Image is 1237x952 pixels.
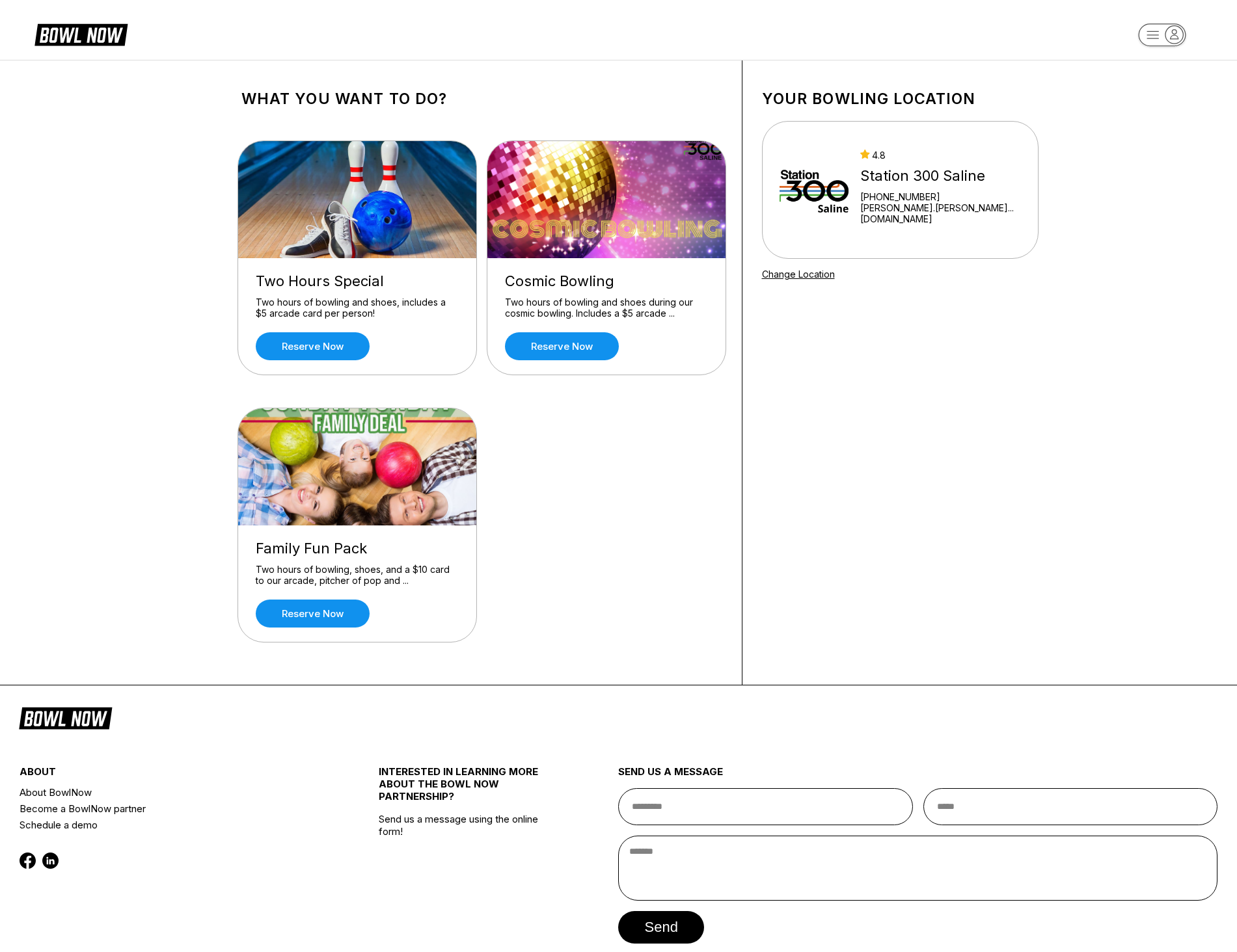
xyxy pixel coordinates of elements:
[238,141,478,258] img: Two Hours Special
[20,765,319,784] div: about
[762,269,835,280] a: Change Location
[241,90,722,108] h1: What you want to do?
[20,817,319,833] a: Schedule a demo
[487,141,727,258] img: Cosmic Bowling
[256,297,459,319] div: Two hours of bowling and shoes, includes a $5 arcade card per person!
[238,408,478,525] img: Family Fun Pack
[780,141,849,239] img: Station 300 Saline
[860,167,1020,185] div: Station 300 Saline
[860,202,1020,224] a: [PERSON_NAME].[PERSON_NAME]...[DOMAIN_NAME]
[256,332,370,360] a: Reserve now
[20,800,319,817] a: Become a BowlNow partner
[860,150,1020,161] div: 4.8
[256,600,370,628] a: Reserve now
[505,272,708,290] div: Cosmic Bowling
[505,297,708,319] div: Two hours of bowling and shoes during our cosmic bowling. Includes a $5 arcade ...
[860,191,1020,202] div: [PHONE_NUMBER]
[20,784,319,800] a: About BowlNow
[256,540,459,557] div: Family Fun Pack
[256,272,459,290] div: Two Hours Special
[256,564,459,587] div: Two hours of bowling, shoes, and a $10 card to our arcade, pitcher of pop and ...
[618,911,703,944] button: send
[505,332,619,360] a: Reserve now
[379,765,558,813] div: INTERESTED IN LEARNING MORE ABOUT THE BOWL NOW PARTNERSHIP?
[618,765,1217,788] div: send us a message
[762,90,1039,108] h1: Your bowling location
